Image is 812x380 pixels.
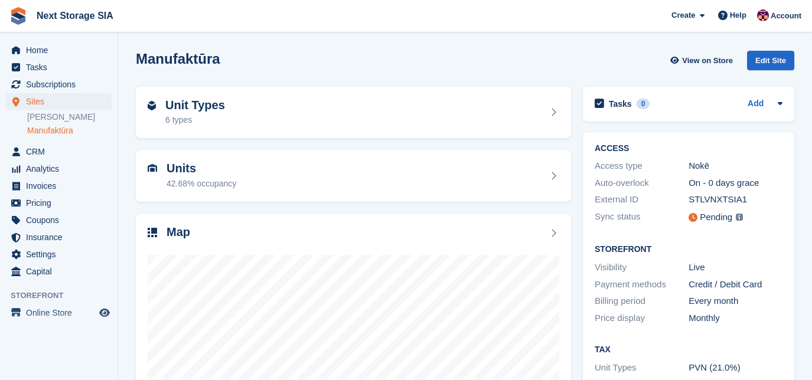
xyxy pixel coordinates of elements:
[689,159,782,173] div: Nokē
[6,212,112,228] a: menu
[26,76,97,93] span: Subscriptions
[26,304,97,321] span: Online Store
[595,361,689,375] div: Unit Types
[26,178,97,194] span: Invoices
[747,51,794,75] a: Edit Site
[27,125,112,136] a: Manufaktūra
[148,101,156,110] img: unit-type-icn-2b2737a686de81e16bb02015468b77c625bbabd49415b5ef34ead5e3b44a266d.svg
[595,193,689,207] div: External ID
[165,99,225,112] h2: Unit Types
[6,42,112,58] a: menu
[595,245,782,254] h2: Storefront
[6,59,112,76] a: menu
[747,51,794,70] div: Edit Site
[595,294,689,308] div: Billing period
[6,178,112,194] a: menu
[689,294,782,308] div: Every month
[26,263,97,280] span: Capital
[6,229,112,245] a: menu
[167,162,236,175] h2: Units
[26,195,97,211] span: Pricing
[730,9,746,21] span: Help
[6,143,112,160] a: menu
[26,229,97,245] span: Insurance
[27,112,112,123] a: [PERSON_NAME]
[736,214,743,221] img: icon-info-grey-7440780725fd019a000dd9b08b2336e03edf1995a4989e88bcd33f0948082b44.svg
[757,9,769,21] img: Roberts Kesmins
[26,42,97,58] span: Home
[26,93,97,110] span: Sites
[689,361,782,375] div: PVN (21.0%)
[6,93,112,110] a: menu
[32,6,118,25] a: Next Storage SIA
[595,278,689,291] div: Payment methods
[26,212,97,228] span: Coupons
[26,59,97,76] span: Tasks
[609,99,632,109] h2: Tasks
[11,290,118,302] span: Storefront
[771,10,801,22] span: Account
[6,195,112,211] a: menu
[9,7,27,25] img: stora-icon-8386f47178a22dfd0bd8f6a31ec36ba5ce8667c1dd55bd0f319d3a0aa187defe.svg
[689,193,782,207] div: STLVNXTSIA1
[6,76,112,93] a: menu
[136,51,220,67] h2: Manufaktūra
[595,144,782,153] h2: ACCESS
[595,210,689,225] div: Sync status
[136,87,571,139] a: Unit Types 6 types
[97,306,112,320] a: Preview store
[689,312,782,325] div: Monthly
[26,246,97,263] span: Settings
[6,263,112,280] a: menu
[595,261,689,274] div: Visibility
[148,228,157,237] img: map-icn-33ee37083ee616e46c38cad1a60f524a97daa1e2b2c8c0bc3eb3415660979fc1.svg
[689,176,782,190] div: On - 0 days grace
[595,312,689,325] div: Price display
[595,345,782,355] h2: Tax
[6,160,112,177] a: menu
[595,159,689,173] div: Access type
[148,164,157,172] img: unit-icn-7be61d7bf1b0ce9d3e12c5938cc71ed9869f7b940bace4675aadf7bd6d80202e.svg
[165,114,225,126] div: 6 types
[689,278,782,291] div: Credit / Debit Card
[136,150,571,202] a: Units 42.68% occupancy
[6,304,112,321] a: menu
[668,51,738,70] a: View on Store
[26,160,97,177] span: Analytics
[26,143,97,160] span: CRM
[700,211,732,224] div: Pending
[637,99,650,109] div: 0
[6,246,112,263] a: menu
[689,261,782,274] div: Live
[167,225,190,239] h2: Map
[671,9,695,21] span: Create
[682,55,733,67] span: View on Store
[748,97,764,111] a: Add
[167,178,236,190] div: 42.68% occupancy
[595,176,689,190] div: Auto-overlock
